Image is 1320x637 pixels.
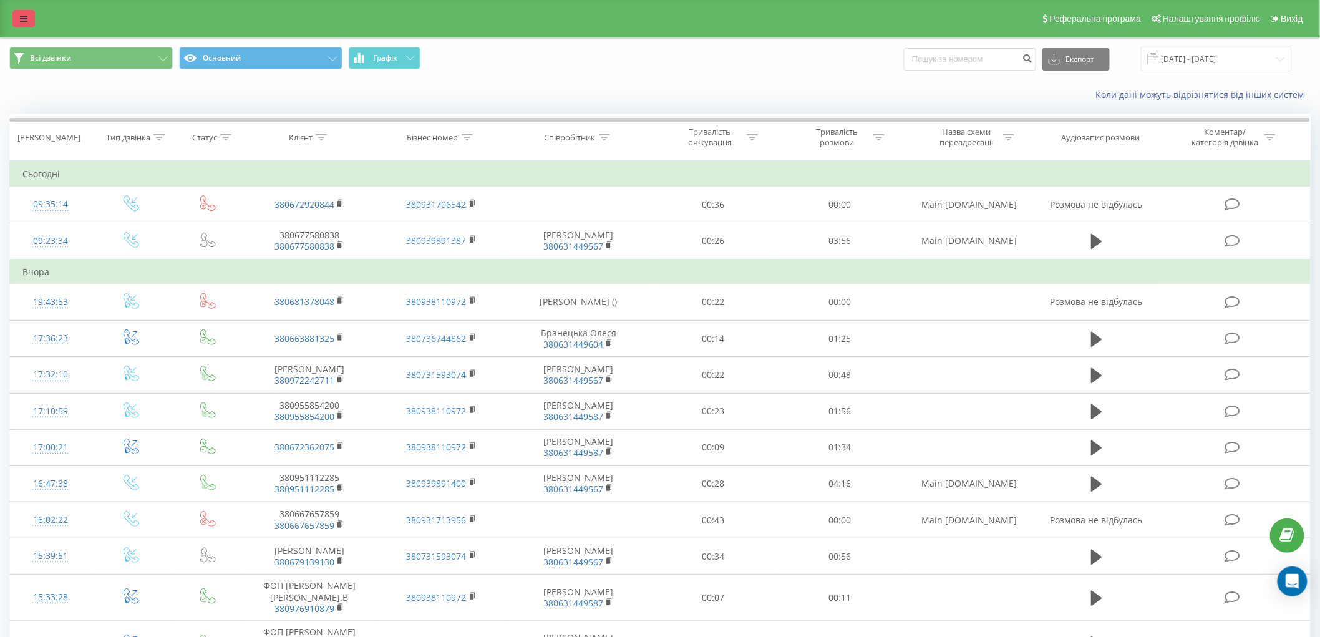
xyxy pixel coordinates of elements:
div: Бізнес номер [407,132,459,143]
button: Експорт [1042,48,1110,71]
a: 380631449587 [543,447,603,459]
td: 00:14 [649,321,777,357]
td: Main [DOMAIN_NAME] [904,187,1036,223]
td: 00:00 [777,187,904,223]
a: 380631449587 [543,597,603,609]
td: [PERSON_NAME] [507,357,649,393]
div: Тривалість розмови [803,127,870,148]
div: 15:33:28 [22,585,79,610]
a: 380976910879 [274,603,334,615]
span: Розмова не відбулась [1051,514,1143,526]
td: [PERSON_NAME] [507,538,649,575]
div: 09:23:34 [22,229,79,253]
div: Клієнт [289,132,313,143]
a: 380631449567 [543,556,603,568]
td: [PERSON_NAME] [507,429,649,465]
a: 380938110972 [407,405,467,417]
span: Вихід [1281,14,1303,24]
td: Вчора [10,260,1311,284]
a: 380955854200 [274,411,334,422]
td: 01:34 [777,429,904,465]
button: Всі дзвінки [9,47,173,69]
td: 00:00 [777,502,904,538]
td: 00:22 [649,284,777,320]
button: Графік [349,47,420,69]
td: 00:09 [649,429,777,465]
div: 17:10:59 [22,399,79,424]
td: [PERSON_NAME] [507,575,649,621]
div: 16:02:22 [22,508,79,532]
input: Пошук за номером [904,48,1036,71]
a: 380939891400 [407,477,467,489]
td: ФОП [PERSON_NAME] [PERSON_NAME].В [243,575,376,621]
a: 380677580838 [274,240,334,252]
span: Реферальна програма [1050,14,1142,24]
a: 380631449567 [543,374,603,386]
td: 00:43 [649,502,777,538]
td: 00:11 [777,575,904,621]
div: Співробітник [545,132,596,143]
a: 380667657859 [274,520,334,532]
td: [PERSON_NAME] [243,538,376,575]
a: 380951112285 [274,483,334,495]
a: 380939891387 [407,235,467,246]
span: Налаштування профілю [1163,14,1260,24]
div: 17:00:21 [22,435,79,460]
td: [PERSON_NAME] [507,223,649,260]
td: [PERSON_NAME] [243,357,376,393]
td: 01:56 [777,393,904,429]
a: 380931706542 [407,198,467,210]
a: 380631449604 [543,338,603,350]
td: 03:56 [777,223,904,260]
td: [PERSON_NAME] [507,393,649,429]
td: 380951112285 [243,465,376,502]
td: 380677580838 [243,223,376,260]
td: Main [DOMAIN_NAME] [904,465,1036,502]
div: 16:47:38 [22,472,79,496]
a: 380663881325 [274,333,334,344]
div: Тривалість очікування [677,127,744,148]
span: Всі дзвінки [30,53,71,63]
td: Сьогодні [10,162,1311,187]
td: 00:56 [777,538,904,575]
div: Коментар/категорія дзвінка [1188,127,1261,148]
div: Тип дзвінка [106,132,150,143]
a: 380931713956 [407,514,467,526]
div: Аудіозапис розмови [1062,132,1140,143]
div: 15:39:51 [22,544,79,568]
td: 00:26 [649,223,777,260]
td: 00:36 [649,187,777,223]
a: 380731593074 [407,550,467,562]
a: 380731593074 [407,369,467,381]
a: 380938110972 [407,296,467,308]
div: [PERSON_NAME] [17,132,80,143]
td: 00:34 [649,538,777,575]
td: 380667657859 [243,502,376,538]
td: 00:23 [649,393,777,429]
a: 380672920844 [274,198,334,210]
td: 00:48 [777,357,904,393]
td: 01:25 [777,321,904,357]
td: [PERSON_NAME] () [507,284,649,320]
span: Розмова не відбулась [1051,296,1143,308]
td: [PERSON_NAME] [507,465,649,502]
a: 380972242711 [274,374,334,386]
a: 380938110972 [407,591,467,603]
div: 17:32:10 [22,362,79,387]
a: Коли дані можуть відрізнятися вiд інших систем [1096,89,1311,100]
td: Main [DOMAIN_NAME] [904,502,1036,538]
td: 04:16 [777,465,904,502]
a: 380938110972 [407,441,467,453]
span: Графік [373,54,397,62]
td: 00:07 [649,575,777,621]
td: 00:28 [649,465,777,502]
td: Бранецька Олеся [507,321,649,357]
div: Назва схеми переадресації [933,127,1000,148]
td: Main [DOMAIN_NAME] [904,223,1036,260]
a: 380736744862 [407,333,467,344]
a: 380631449587 [543,411,603,422]
div: 09:35:14 [22,192,79,216]
div: Open Intercom Messenger [1278,566,1308,596]
a: 380672362075 [274,441,334,453]
div: Статус [192,132,217,143]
